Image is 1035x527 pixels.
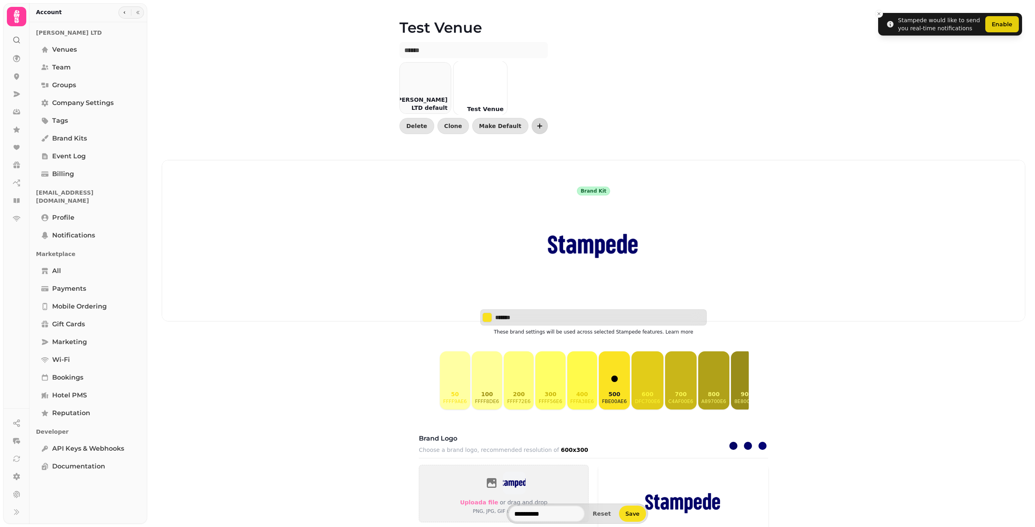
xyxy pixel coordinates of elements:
p: 400 [570,390,594,398]
p: 600 [635,390,660,398]
span: Hotel PMS [52,391,87,400]
p: ffff9ae6 [443,398,467,405]
p: Marketplace [36,247,141,261]
span: Mobile ordering [52,302,107,311]
p: 100 [475,390,499,398]
button: 100ffff8de6 [472,351,503,409]
p: Choose a brand logo, recommended resolution of [419,445,594,455]
p: 700 [668,390,693,398]
a: Marketing [36,334,141,350]
p: [EMAIL_ADDRESS][DOMAIN_NAME] [36,185,141,208]
img: aHR0cHM6Ly9zMy5ldS13ZXN0LTIuYW1hem9uYXdzLmNvbS9ibGFja2J4L2xvY2F0aW9ucy9uZWFybHkub25saW5lL2RlZmF1b... [529,195,658,296]
button: 50ffff9ae6 [440,351,470,409]
span: All [52,266,61,276]
a: Team [36,59,141,76]
a: Documentation [36,458,141,475]
div: Stampede would like to send you real-time notifications [898,16,982,32]
span: Save [625,511,640,517]
p: c4af00e6 [668,398,693,405]
a: Gift cards [36,316,141,332]
p: or drag and drop [498,498,547,507]
a: Learn more [665,329,693,335]
p: 50 [443,390,467,398]
span: Billing [52,169,74,179]
a: Event log [36,148,141,164]
a: API keys & webhooks [36,441,141,457]
a: Payments [36,281,141,297]
span: Make Default [479,123,522,129]
p: ffff72e6 [507,398,530,405]
a: Mobile ordering [36,298,141,315]
button: 9008e8000e6 [731,351,762,409]
p: [PERSON_NAME] LTD [36,25,141,40]
button: Clone [437,118,469,134]
b: 600x300 [561,447,588,453]
a: Brand Kits [36,130,141,147]
span: Notifications [52,231,95,240]
div: Select color [480,309,707,325]
p: ffff8de6 [475,398,499,405]
a: All [36,263,141,279]
p: ffff56e6 [539,398,562,405]
a: Groups [36,77,141,93]
p: 900 [734,390,759,398]
span: API keys & webhooks [52,444,124,454]
p: Developer [36,424,141,439]
a: Bookings [36,370,141,386]
a: Notifications [36,227,141,244]
a: Wi-Fi [36,352,141,368]
span: Team [52,63,71,72]
nav: Tabs [30,22,147,524]
a: Test Venue [453,61,507,115]
button: 800a89700e6 [698,351,730,409]
span: Upload a file [460,499,498,506]
a: Venues [36,42,141,58]
button: 300ffff56e6 [535,351,565,409]
span: Groups [52,80,76,90]
button: Enable [985,16,1019,32]
p: These brand settings will be used across selected Stampede features. [480,327,707,337]
a: Hotel PMS [36,387,141,403]
button: Make Default [472,118,528,134]
button: Delete [399,118,434,134]
button: Close toast [875,10,883,18]
p: fffa38e6 [570,398,594,405]
span: Event log [52,151,86,161]
span: Gift cards [52,319,85,329]
span: Company settings [52,98,114,108]
button: Save [619,506,646,522]
button: Reset [586,508,617,519]
a: Company settings [36,95,141,111]
a: Reputation [36,405,141,421]
span: Tags [52,116,68,126]
p: fbe00ae6 [602,398,627,405]
button: 200ffff72e6 [504,351,534,409]
span: Reset [593,511,611,517]
a: Profile [36,210,141,226]
p: 800 [701,390,727,398]
p: dfc700e6 [635,398,660,405]
span: Delete [406,123,427,129]
a: Billing [36,166,141,182]
button: 600dfc700e6 [632,351,663,409]
a: Tags [36,113,141,129]
button: 500fbe00ae6 [599,351,630,409]
div: Brand kit [577,187,610,195]
p: a89700e6 [701,398,727,405]
button: Select color [482,313,492,322]
span: Marketing [52,337,87,347]
h3: Brand logo [419,434,594,443]
p: 200 [507,390,530,398]
span: Documentation [52,462,105,471]
span: Venues [52,45,77,55]
span: Profile [52,213,74,223]
span: Clone [444,123,462,129]
span: Payments [52,284,86,294]
span: Brand Kits [52,134,87,143]
p: 8e8000e6 [734,398,759,405]
p: 500 [602,390,627,398]
p: 300 [539,390,562,398]
h2: Account [36,8,62,16]
p: Test Venue [464,103,507,115]
span: Bookings [52,373,83,382]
